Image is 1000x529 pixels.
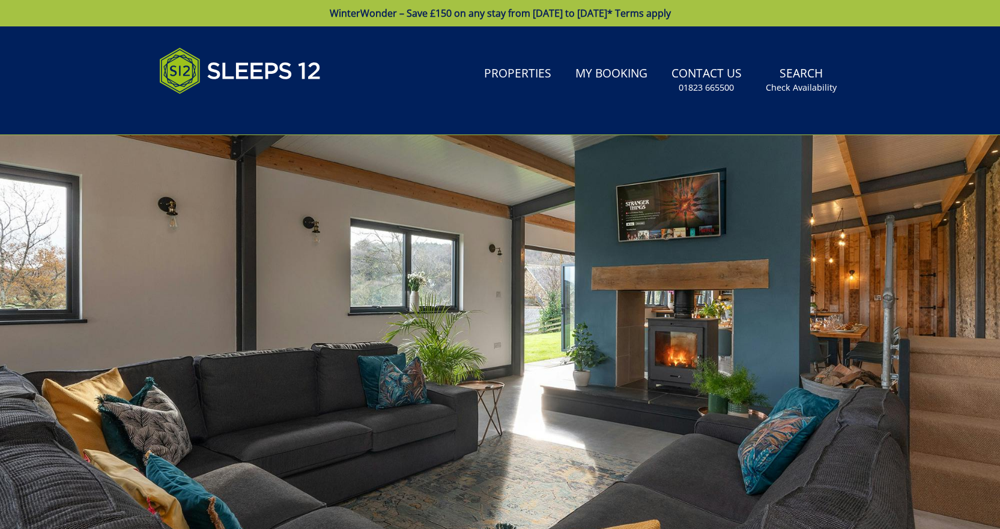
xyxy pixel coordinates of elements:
[679,82,734,94] small: 01823 665500
[761,61,841,100] a: SearchCheck Availability
[153,108,279,118] iframe: Customer reviews powered by Trustpilot
[667,61,747,100] a: Contact Us01823 665500
[159,41,321,101] img: Sleeps 12
[766,82,837,94] small: Check Availability
[479,61,556,88] a: Properties
[571,61,652,88] a: My Booking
